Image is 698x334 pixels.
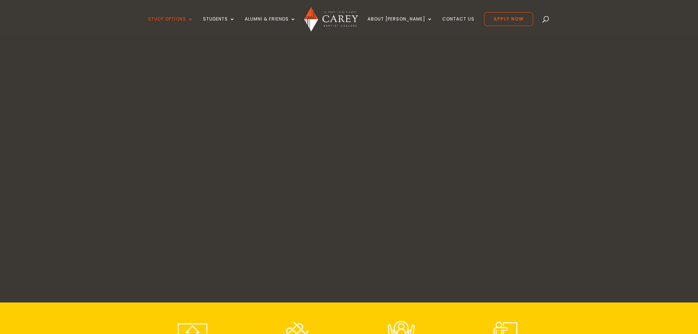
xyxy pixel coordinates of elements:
[203,16,235,34] a: Students
[484,12,533,26] a: Apply Now
[148,16,193,34] a: Study Options
[442,16,474,34] a: Contact Us
[368,16,433,34] a: About [PERSON_NAME]
[245,16,296,34] a: Alumni & Friends
[304,7,358,32] img: Carey Baptist College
